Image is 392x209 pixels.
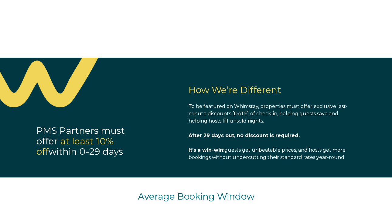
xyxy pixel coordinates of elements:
[36,125,125,157] span: PMS Partners must offer within 0-29 days
[138,191,254,202] span: Average Booking Window
[189,147,346,160] span: guests get unbeatable prices, and hosts get more bookings without undercutting their standard rat...
[189,133,300,138] span: After 29 days out, no discount is required.
[36,136,114,157] span: at least 10% off
[189,103,348,124] span: To be featured on Whimstay, properties must offer exclusive last-minute discounts [DATE] of check...
[189,84,281,96] span: How We’re Different
[189,147,224,153] span: It’s a win-win:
